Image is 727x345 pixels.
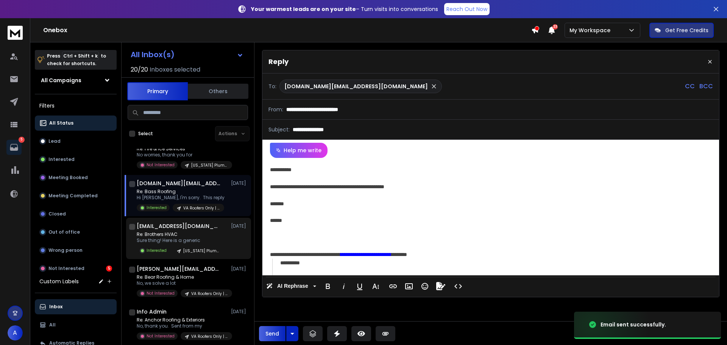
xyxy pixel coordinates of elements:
p: From: [268,106,283,113]
button: All [35,317,117,333]
p: Sure thing! Here is a generic [137,237,224,244]
p: [DATE] [231,180,248,186]
h3: Inboxes selected [150,65,200,74]
button: Inbox [35,299,117,314]
button: Out of office [35,225,117,240]
img: logo [8,26,23,40]
button: Lead [35,134,117,149]
h1: [DOMAIN_NAME][EMAIL_ADDRESS][DOMAIN_NAME] [137,180,220,187]
button: Wrong person [35,243,117,258]
button: Meeting Completed [35,188,117,203]
h1: [PERSON_NAME][EMAIL_ADDRESS][DOMAIN_NAME] [137,265,220,273]
p: Re: Brothers HVAC [137,231,224,237]
button: Closed [35,206,117,222]
p: – Turn visits into conversations [251,5,438,13]
p: Reply [268,56,289,67]
h1: Info Admin [137,308,167,315]
a: Reach Out Now [444,3,490,15]
div: Email sent successfully. [601,321,666,328]
p: Get Free Credits [665,27,708,34]
span: 20 / 20 [131,65,148,74]
p: No, we solve a lot [137,280,228,286]
p: Closed [48,211,66,217]
p: To: [268,83,276,90]
p: Not Interested [147,162,175,168]
p: Subject: [268,126,290,133]
p: Interested [147,205,167,211]
p: Lead [48,138,61,144]
p: All [49,322,56,328]
p: VA Roofers Only | w/City | Save&Role Only [191,291,228,297]
p: My Workspace [569,27,613,34]
button: Insert Link (Ctrl+K) [386,279,400,294]
p: Meeting Completed [48,193,98,199]
button: Help me write [270,143,328,158]
strong: Your warmest leads are on your site [251,5,356,13]
p: All Status [49,120,73,126]
span: Ctrl + Shift + k [62,52,99,60]
p: Interested [48,156,75,162]
h3: Filters [35,100,117,111]
h1: Onebox [43,26,531,35]
h3: Custom Labels [39,278,79,285]
p: [DATE] [231,309,248,315]
p: [DATE] [231,223,248,229]
p: Wrong person [48,247,83,253]
button: Interested [35,152,117,167]
button: All Campaigns [35,73,117,88]
p: Re: Bass Roofing [137,189,225,195]
button: Code View [451,279,465,294]
p: Not Interested [147,290,175,296]
p: Re: Fire & Ice Services [137,146,228,152]
p: No, thank you. Sent from my [137,323,228,329]
p: [US_STATE] Plumbing, HVAC - Company Names Optimized [191,162,228,168]
p: Inbox [49,304,62,310]
p: [DATE] [231,266,248,272]
span: 23 [552,24,558,30]
button: Insert Image (Ctrl+P) [402,279,416,294]
button: Get Free Credits [649,23,714,38]
button: All Status [35,116,117,131]
button: More Text [368,279,383,294]
button: Underline (Ctrl+U) [353,279,367,294]
button: A [8,325,23,340]
p: Not Interested [147,333,175,339]
button: All Inbox(s) [125,47,250,62]
p: VA Roofers Only | w/City | Save&Role Only [183,205,220,211]
p: [US_STATE] Plumbing, HVAC - Company Names Optimized [183,248,220,254]
p: Meeting Booked [48,175,88,181]
p: BCC [699,82,713,91]
button: Emoticons [418,279,432,294]
label: Select [138,131,153,137]
button: Italic (Ctrl+I) [337,279,351,294]
p: Interested [147,248,167,253]
p: Out of office [48,229,80,235]
button: Primary [127,82,188,100]
p: CC [685,82,695,91]
h1: [EMAIL_ADDRESS][DOMAIN_NAME] [137,222,220,230]
a: 5 [6,140,22,155]
p: Re: Bear Roofing & Home [137,274,228,280]
button: Others [188,83,248,100]
button: Signature [434,279,448,294]
div: 5 [106,265,112,272]
p: No worries, thank you for [137,152,228,158]
p: Hi [PERSON_NAME], I'm sorry. This reply [137,195,225,201]
p: VA Roofers Only | w/City | Save&Role Only [191,334,228,339]
p: Press to check for shortcuts. [47,52,106,67]
button: Not Interested5 [35,261,117,276]
p: [DOMAIN_NAME][EMAIL_ADDRESS][DOMAIN_NAME] [284,83,428,90]
p: Re: Anchor Roofing & Exteriors [137,317,228,323]
h1: All Inbox(s) [131,51,175,58]
h1: All Campaigns [41,76,81,84]
p: Not Interested [48,265,84,272]
button: Meeting Booked [35,170,117,185]
button: AI Rephrase [265,279,318,294]
button: Send [259,326,285,341]
p: 5 [19,137,25,143]
p: Reach Out Now [446,5,487,13]
span: AI Rephrase [276,283,310,289]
